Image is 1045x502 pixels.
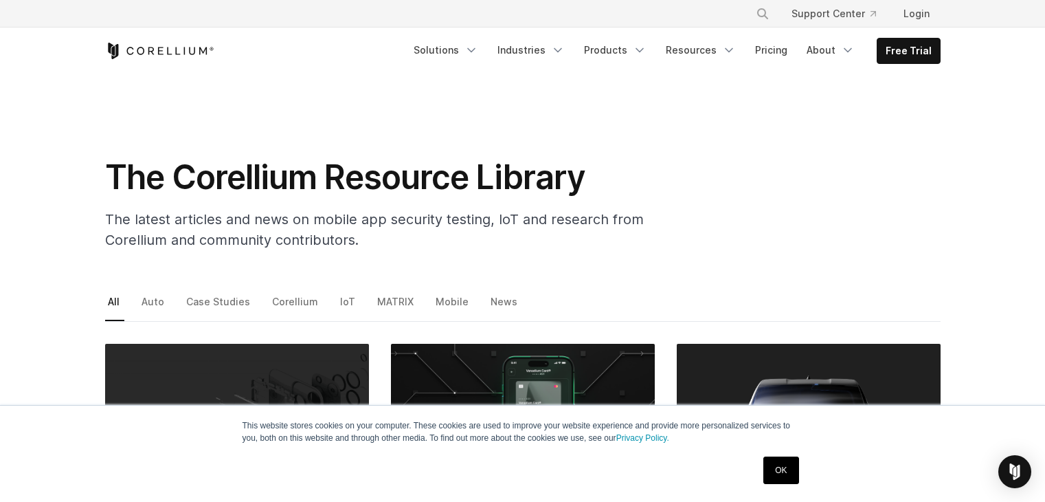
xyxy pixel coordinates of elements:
[374,292,418,321] a: MATRIX
[243,419,803,444] p: This website stores cookies on your computer. These cookies are used to improve your website expe...
[433,292,473,321] a: Mobile
[337,292,360,321] a: IoT
[105,157,655,198] h1: The Corellium Resource Library
[489,38,573,63] a: Industries
[739,1,941,26] div: Navigation Menu
[576,38,655,63] a: Products
[105,292,124,321] a: All
[798,38,863,63] a: About
[780,1,887,26] a: Support Center
[488,292,522,321] a: News
[105,211,644,248] span: The latest articles and news on mobile app security testing, IoT and research from Corellium and ...
[269,292,323,321] a: Corellium
[105,43,214,59] a: Corellium Home
[405,38,941,64] div: Navigation Menu
[998,455,1031,488] div: Open Intercom Messenger
[183,292,255,321] a: Case Studies
[616,433,669,443] a: Privacy Policy.
[892,1,941,26] a: Login
[750,1,775,26] button: Search
[877,39,940,63] a: Free Trial
[747,38,796,63] a: Pricing
[405,38,486,63] a: Solutions
[763,457,798,484] a: OK
[139,292,169,321] a: Auto
[658,38,744,63] a: Resources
